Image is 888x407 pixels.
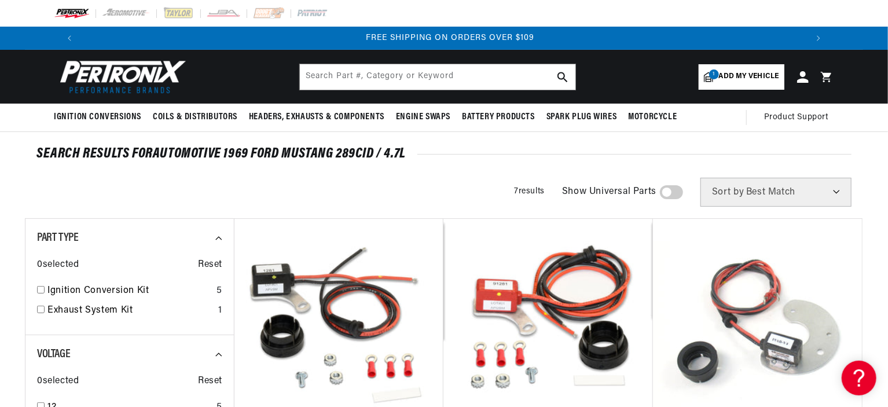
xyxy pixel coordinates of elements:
[712,188,744,197] span: Sort by
[153,111,237,123] span: Coils & Distributors
[243,104,390,131] summary: Headers, Exhausts & Components
[198,258,222,273] span: Reset
[456,104,541,131] summary: Battery Products
[37,258,79,273] span: 0 selected
[37,232,78,244] span: Part Type
[58,27,81,50] button: Translation missing: en.sections.announcements.previous_announcement
[54,57,187,97] img: Pertronix
[37,349,70,360] span: Voltage
[807,27,830,50] button: Translation missing: en.sections.announcements.next_announcement
[47,284,212,299] a: Ignition Conversion Kit
[147,104,243,131] summary: Coils & Distributors
[37,374,79,389] span: 0 selected
[300,64,575,90] input: Search Part #, Category or Keyword
[36,148,852,160] div: SEARCH RESULTS FOR Automotive 1969 Ford Mustang 289cid / 4.7L
[47,303,214,318] a: Exhaust System Kit
[218,303,222,318] div: 1
[622,104,682,131] summary: Motorcycle
[562,185,656,200] span: Show Universal Parts
[699,64,784,90] a: 1Add my vehicle
[54,104,147,131] summary: Ignition Conversions
[54,111,141,123] span: Ignition Conversions
[719,71,779,82] span: Add my vehicle
[366,34,535,42] span: FREE SHIPPING ON ORDERS OVER $109
[514,187,545,196] span: 7 results
[25,27,863,50] slideshow-component: Translation missing: en.sections.announcements.announcement_bar
[709,69,719,79] span: 1
[700,178,852,207] select: Sort by
[541,104,623,131] summary: Spark Plug Wires
[396,111,450,123] span: Engine Swaps
[390,104,456,131] summary: Engine Swaps
[462,111,535,123] span: Battery Products
[87,32,813,45] div: 3 of 3
[249,111,384,123] span: Headers, Exhausts & Components
[764,111,828,124] span: Product Support
[198,374,222,389] span: Reset
[87,32,813,45] div: Announcement
[628,111,677,123] span: Motorcycle
[546,111,617,123] span: Spark Plug Wires
[217,284,222,299] div: 5
[550,64,575,90] button: search button
[764,104,834,131] summary: Product Support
